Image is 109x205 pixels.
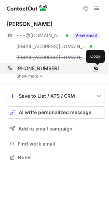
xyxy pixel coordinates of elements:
[7,4,48,12] img: ContactOut v5.3.10
[18,141,102,147] span: Find work email
[7,106,105,119] button: AI write personalized message
[16,32,63,39] span: ***@[DOMAIN_NAME]
[18,126,73,132] span: Add to email campaign
[18,154,102,161] span: Notes
[73,32,99,39] button: Reveal Button
[7,139,105,149] button: Find work email
[7,123,105,135] button: Add to email campaign
[16,65,59,71] span: [PHONE_NUMBER]
[19,110,91,115] span: AI write personalized message
[16,43,87,50] span: [EMAIL_ADDRESS][DOMAIN_NAME]
[7,153,105,162] button: Notes
[16,54,87,60] span: [EMAIL_ADDRESS][DOMAIN_NAME]
[19,93,93,99] div: Save to List / ATS / CRM
[39,74,43,79] img: -
[7,90,105,102] button: save-profile-one-click
[16,74,105,79] a: Show more
[7,20,52,27] div: [PERSON_NAME]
